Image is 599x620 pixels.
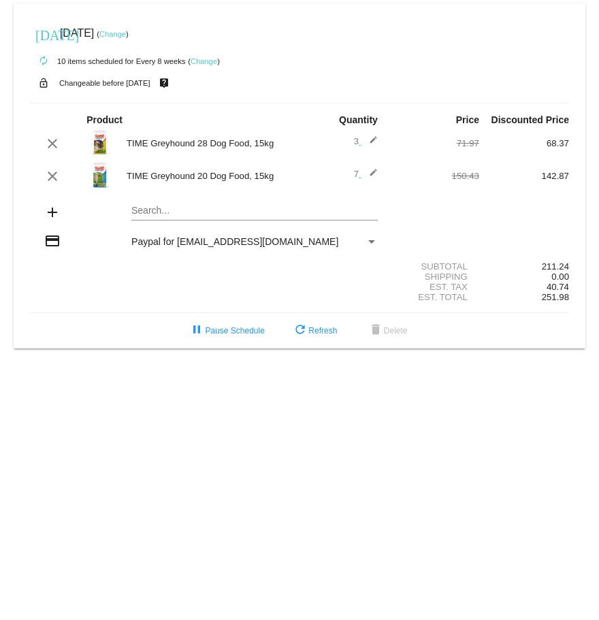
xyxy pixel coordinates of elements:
[551,272,569,282] span: 0.00
[44,233,61,249] mat-icon: credit_card
[354,169,378,179] span: 7
[86,114,123,125] strong: Product
[479,261,569,272] div: 211.24
[368,323,384,339] mat-icon: delete
[44,168,61,184] mat-icon: clear
[30,57,185,65] small: 10 items scheduled for Every 8 weeks
[44,204,61,221] mat-icon: add
[86,129,114,156] img: 80373.jpg
[479,138,569,148] div: 68.37
[361,168,378,184] mat-icon: edit
[59,79,150,87] small: Changeable before [DATE]
[189,326,264,336] span: Pause Schedule
[542,292,569,302] span: 251.98
[44,135,61,152] mat-icon: clear
[191,57,217,65] a: Change
[131,236,378,247] mat-select: Payment Method
[292,326,337,336] span: Refresh
[189,323,205,339] mat-icon: pause
[368,326,408,336] span: Delete
[35,74,52,92] mat-icon: lock_open
[547,282,569,292] span: 40.74
[389,261,479,272] div: Subtotal
[120,171,299,181] div: TIME Greyhound 20 Dog Food, 15kg
[389,171,479,181] div: 150.43
[35,26,52,42] mat-icon: [DATE]
[389,138,479,148] div: 71.97
[456,114,479,125] strong: Price
[156,74,172,92] mat-icon: live_help
[281,319,348,343] button: Refresh
[131,206,378,216] input: Search...
[354,136,378,146] span: 3
[357,319,419,343] button: Delete
[131,236,338,247] span: Paypal for [EMAIL_ADDRESS][DOMAIN_NAME]
[99,30,126,38] a: Change
[188,57,220,65] small: ( )
[178,319,275,343] button: Pause Schedule
[389,272,479,282] div: Shipping
[389,292,479,302] div: Est. Total
[491,114,569,125] strong: Discounted Price
[292,323,308,339] mat-icon: refresh
[120,138,299,148] div: TIME Greyhound 28 Dog Food, 15kg
[339,114,378,125] strong: Quantity
[86,161,114,189] img: 80374.jpg
[361,135,378,152] mat-icon: edit
[389,282,479,292] div: Est. Tax
[97,30,129,38] small: ( )
[479,171,569,181] div: 142.87
[35,53,52,69] mat-icon: autorenew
